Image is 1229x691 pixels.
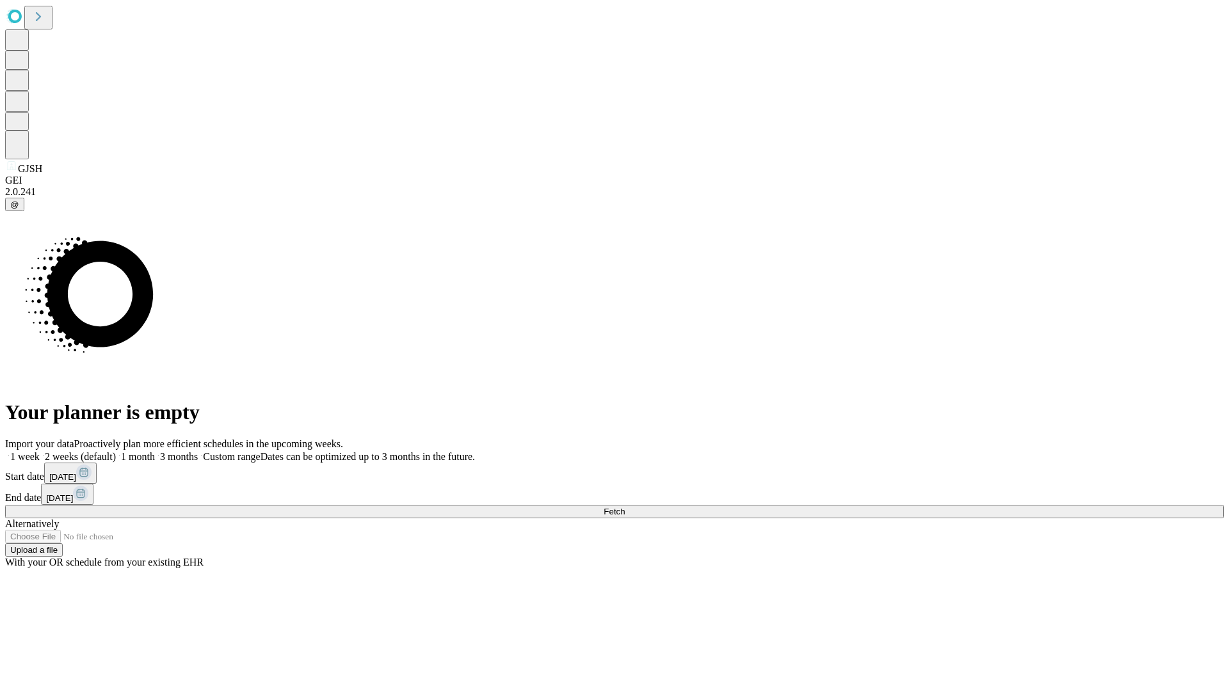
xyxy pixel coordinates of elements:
span: 1 month [121,451,155,462]
div: End date [5,484,1224,505]
span: [DATE] [46,493,73,503]
span: 1 week [10,451,40,462]
div: 2.0.241 [5,186,1224,198]
button: Fetch [5,505,1224,518]
span: Dates can be optimized up to 3 months in the future. [261,451,475,462]
div: Start date [5,463,1224,484]
span: [DATE] [49,472,76,482]
span: Fetch [604,507,625,516]
span: With your OR schedule from your existing EHR [5,557,204,568]
span: 3 months [160,451,198,462]
span: @ [10,200,19,209]
button: [DATE] [41,484,93,505]
span: Import your data [5,438,74,449]
div: GEI [5,175,1224,186]
span: 2 weeks (default) [45,451,116,462]
span: GJSH [18,163,42,174]
span: Proactively plan more efficient schedules in the upcoming weeks. [74,438,343,449]
span: Custom range [203,451,260,462]
button: Upload a file [5,543,63,557]
button: [DATE] [44,463,97,484]
h1: Your planner is empty [5,401,1224,424]
button: @ [5,198,24,211]
span: Alternatively [5,518,59,529]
